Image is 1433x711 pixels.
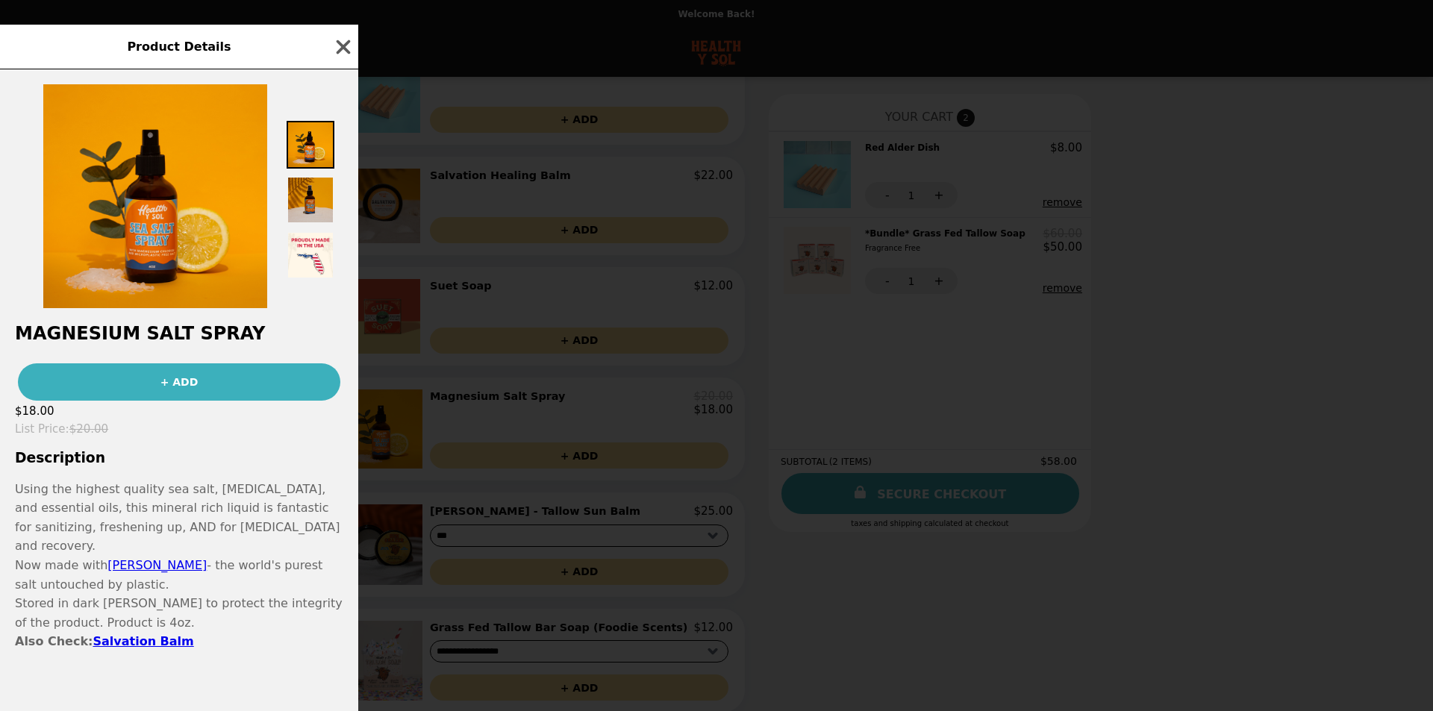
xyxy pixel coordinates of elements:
span: Product Details [127,40,231,54]
p: Using the highest quality sea salt, [MEDICAL_DATA], and essential oils, this mineral rich liquid ... [15,480,343,556]
img: Thumbnail 3 [287,231,334,279]
strong: Also Check: [15,634,194,648]
img: Thumbnail 1 [287,121,334,169]
img: Thumbnail 2 [287,176,334,224]
span: $20.00 [69,422,109,436]
a: [PERSON_NAME] [107,558,207,572]
a: Salvation Balm [93,634,193,648]
img: Default Title [43,84,267,308]
p: Now made with - the world's purest salt untouched by plastic. [15,556,343,594]
p: Stored in dark [PERSON_NAME] to protect the integrity of the product. Product is 4oz. [15,594,343,632]
button: + ADD [18,363,340,401]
